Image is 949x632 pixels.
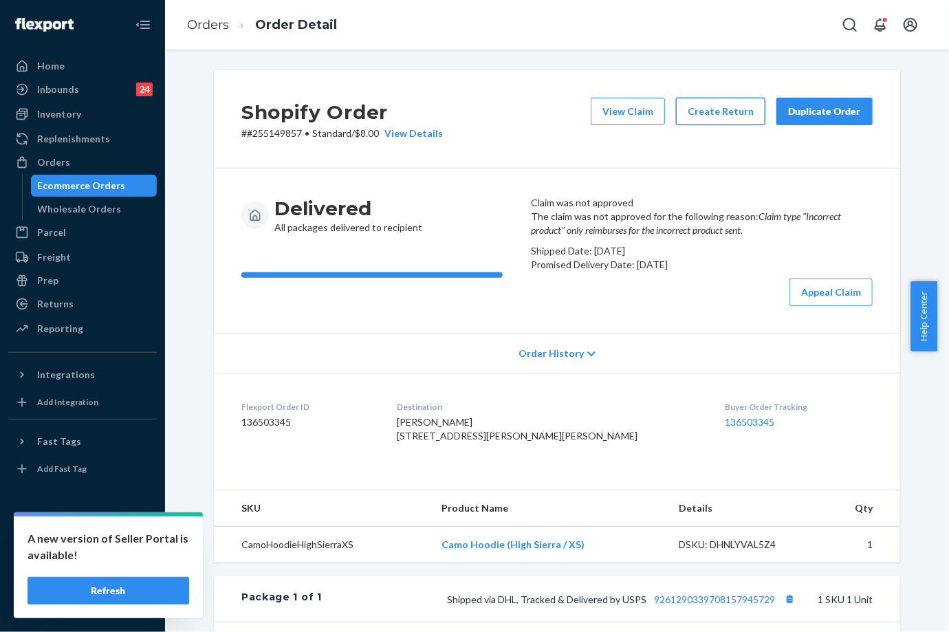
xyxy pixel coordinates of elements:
[241,415,375,429] dd: 136503345
[214,527,430,563] td: CamoHoodieHighSierraXS
[441,538,585,550] a: Camo Hoodie (High Sierra / XS)
[37,226,66,239] div: Parcel
[776,98,873,125] button: Duplicate Order
[679,538,808,552] div: DSKU: DHNLYVAL5Z4
[31,175,157,197] a: Ecommerce Orders
[531,196,873,210] header: Claim was not approved
[8,318,157,340] a: Reporting
[274,196,422,221] h3: Delivered
[37,107,81,121] div: Inventory
[8,128,157,150] a: Replenishments
[531,210,873,237] p: The claim was not approved for the following reason:
[668,490,819,527] th: Details
[37,297,74,311] div: Returns
[725,401,873,413] dt: Buyer Order Tracking
[897,11,924,39] button: Open account menu
[37,463,87,475] div: Add Fast Tag
[37,132,110,146] div: Replenishments
[8,103,157,125] a: Inventory
[37,322,83,336] div: Reporting
[8,547,157,569] a: Talk to Support
[531,244,873,258] p: Shipped Date: [DATE]
[38,179,126,193] div: Ecommerce Orders
[37,274,58,287] div: Prep
[531,258,873,272] p: Promised Delivery Date: [DATE]
[37,250,71,264] div: Freight
[819,527,900,563] td: 1
[187,17,229,32] a: Orders
[241,401,375,413] dt: Flexport Order ID
[8,151,157,173] a: Orders
[836,11,864,39] button: Open Search Box
[519,347,584,360] span: Order History
[8,523,157,545] a: Settings
[8,593,157,615] button: Give Feedback
[591,98,665,125] button: View Claim
[312,127,351,139] span: Standard
[8,431,157,453] button: Fast Tags
[31,198,157,220] a: Wholesale Orders
[214,490,430,527] th: SKU
[8,55,157,77] a: Home
[8,391,157,413] a: Add Integration
[28,530,189,563] p: A new version of Seller Portal is available!
[255,17,337,32] a: Order Detail
[28,577,189,604] button: Refresh
[910,281,937,351] button: Help Center
[136,83,153,96] div: 24
[37,59,65,73] div: Home
[37,83,79,96] div: Inbounds
[8,246,157,268] a: Freight
[322,590,873,608] div: 1 SKU 1 Unit
[781,590,798,608] button: Copy tracking number
[37,155,70,169] div: Orders
[866,11,894,39] button: Open notifications
[8,364,157,386] button: Integrations
[274,196,422,235] div: All packages delivered to recipient
[37,368,95,382] div: Integrations
[241,98,443,127] h2: Shopify Order
[379,127,443,140] button: View Details
[397,416,637,442] span: [PERSON_NAME] [STREET_ADDRESS][PERSON_NAME][PERSON_NAME]
[654,593,775,605] a: 9261290339708157945729
[676,98,765,125] button: Create Return
[37,435,81,448] div: Fast Tags
[38,202,122,216] div: Wholesale Orders
[8,78,157,100] a: Inbounds24
[397,401,703,413] dt: Destination
[241,127,443,140] p: # #255149857 / $8.00
[241,590,322,608] div: Package 1 of 1
[37,396,98,408] div: Add Integration
[8,570,157,592] a: Help Center
[430,490,668,527] th: Product Name
[129,11,157,39] button: Close Navigation
[819,490,900,527] th: Qty
[176,5,348,45] ol: breadcrumbs
[447,593,798,605] span: Shipped via DHL, Tracked & Delivered by USPS
[788,105,861,118] div: Duplicate Order
[15,18,74,32] img: Flexport logo
[8,270,157,292] a: Prep
[305,127,309,139] span: •
[789,279,873,306] button: Appeal Claim
[8,458,157,480] a: Add Fast Tag
[725,416,774,428] a: 136503345
[8,221,157,243] a: Parcel
[8,293,157,315] a: Returns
